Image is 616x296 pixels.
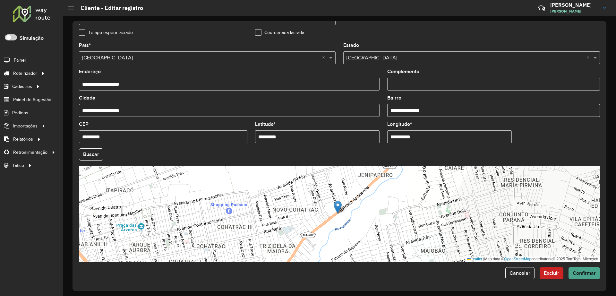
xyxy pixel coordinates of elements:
[12,162,24,169] span: Tático
[573,270,596,276] span: Confirmar
[13,123,38,129] span: Importações
[79,29,133,36] label: Tempo espera lacrado
[13,149,47,156] span: Retroalimentação
[540,267,563,279] button: Excluir
[387,68,419,75] label: Complemento
[79,148,103,161] button: Buscar
[465,257,600,262] div: Map data © contributors,© 2025 TomTom, Microsoft
[74,4,143,12] h2: Cliente - Editar registro
[504,257,532,261] a: OpenStreetMap
[483,257,484,261] span: |
[20,34,44,42] label: Simulação
[255,120,276,128] label: Latitude
[569,267,600,279] button: Confirmar
[544,270,559,276] span: Excluir
[467,257,482,261] a: Leaflet
[505,267,535,279] button: Cancelar
[79,120,89,128] label: CEP
[12,83,32,90] span: Cadastros
[387,94,401,102] label: Bairro
[14,57,26,64] span: Painel
[79,94,95,102] label: Cidade
[509,270,530,276] span: Cancelar
[322,54,328,62] span: Clear all
[334,201,342,214] img: Marker
[343,41,359,49] label: Estado
[550,2,598,8] h3: [PERSON_NAME]
[387,120,412,128] label: Longitude
[535,1,549,15] a: Contato Rápido
[255,29,304,36] label: Coordenada lacrada
[586,54,592,62] span: Clear all
[79,41,91,49] label: País
[13,96,51,103] span: Painel de Sugestão
[12,109,28,116] span: Pedidos
[13,136,33,143] span: Relatórios
[79,68,101,75] label: Endereço
[550,8,598,14] span: [PERSON_NAME]
[13,70,37,77] span: Roteirizador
